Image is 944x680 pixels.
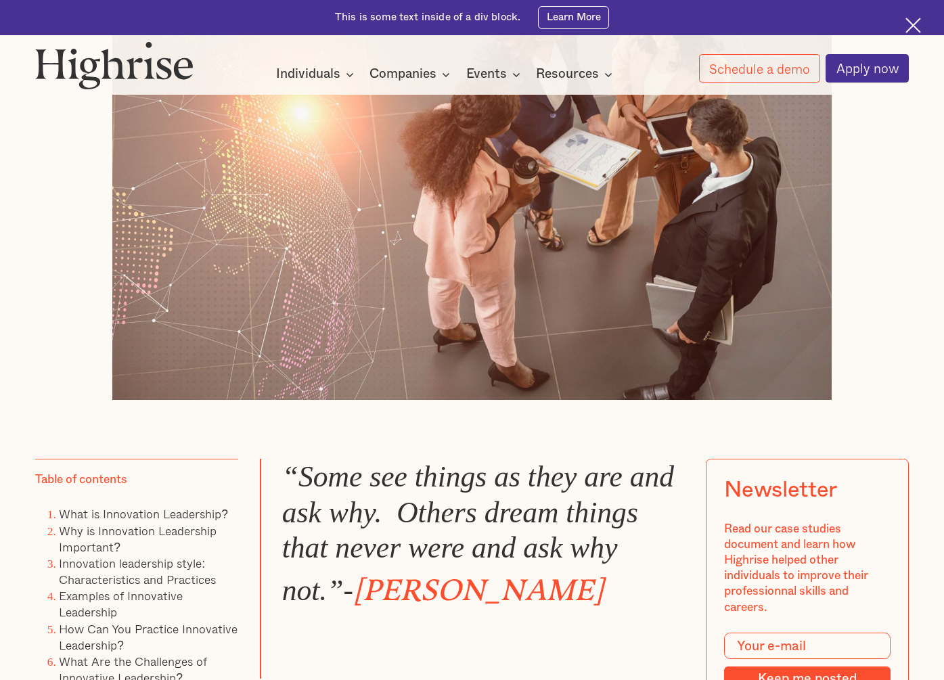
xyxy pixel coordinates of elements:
[724,633,890,659] input: Your e-mail
[335,11,520,25] div: This is some text inside of a div block.
[112,3,832,400] img: A group of professionals engaged in a discussion while standing over a document, symbolizing inno...
[466,66,524,83] div: Events
[35,472,127,487] div: Table of contents
[536,66,616,83] div: Resources
[724,478,837,503] div: Newsletter
[369,66,436,83] div: Companies
[353,573,604,592] em: [PERSON_NAME]
[276,66,358,83] div: Individuals
[59,554,216,589] a: Innovation leadership style: Characteristics and Practices
[905,18,921,33] img: Cross icon
[536,66,599,83] div: Resources
[276,66,340,83] div: Individuals
[699,54,819,83] a: Schedule a demo
[538,6,609,29] a: Learn More
[282,460,674,606] em: “Some see things as they are and ask why. Others dream things that never were and ask why not.”-
[59,522,217,556] a: Why is Innovation Leadership Important?
[59,620,238,654] a: How Can You Practice Innovative Leadership?
[35,41,193,89] img: Highrise logo
[369,66,454,83] div: Companies
[59,505,228,523] a: What is Innovation Leadership?
[466,66,507,83] div: Events
[724,521,890,615] div: Read our case studies document and learn how Highrise helped other individuals to improve their p...
[59,587,183,621] a: Examples of Innovative Leadership
[826,54,908,83] a: Apply now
